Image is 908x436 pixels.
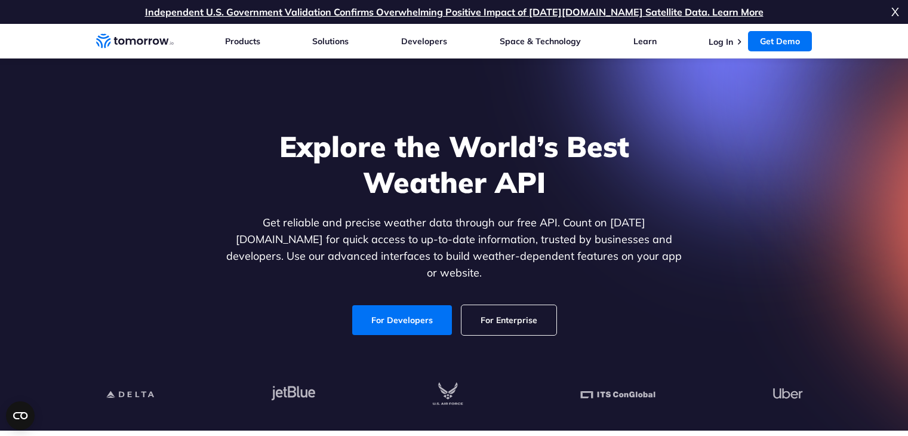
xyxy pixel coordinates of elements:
a: Space & Technology [500,36,581,47]
h1: Explore the World’s Best Weather API [224,128,685,200]
a: Log In [709,36,733,47]
a: Get Demo [748,31,812,51]
a: Solutions [312,36,349,47]
a: For Developers [352,305,452,335]
button: Open CMP widget [6,401,35,430]
p: Get reliable and precise weather data through our free API. Count on [DATE][DOMAIN_NAME] for quic... [224,214,685,281]
a: Products [225,36,260,47]
a: Learn [633,36,657,47]
a: Independent U.S. Government Validation Confirms Overwhelming Positive Impact of [DATE][DOMAIN_NAM... [145,6,764,18]
a: Home link [96,32,174,50]
a: For Enterprise [461,305,556,335]
a: Developers [401,36,447,47]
